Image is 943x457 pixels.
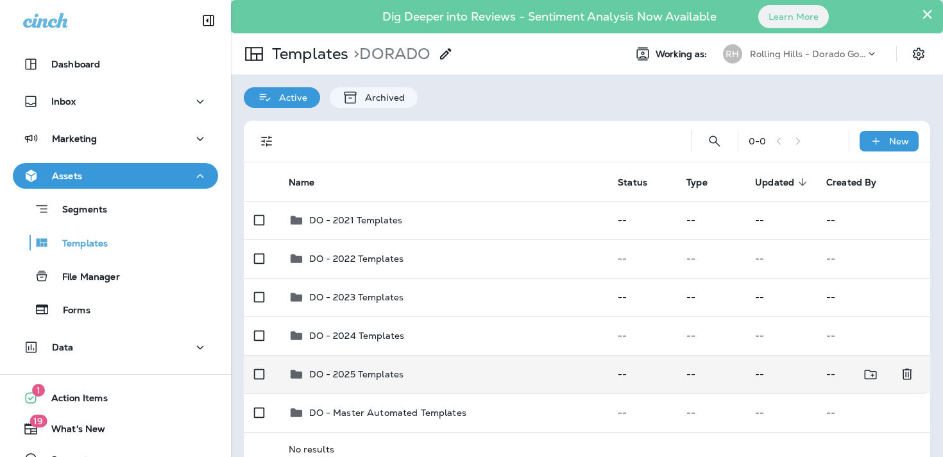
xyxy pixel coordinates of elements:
[723,44,742,64] div: RH
[676,393,745,432] td: --
[49,204,107,217] p: Segments
[359,92,405,103] p: Archived
[13,263,218,289] button: File Manager
[13,229,218,256] button: Templates
[676,201,745,239] td: --
[686,177,724,188] span: Type
[309,215,403,225] p: DO - 2021 Templates
[607,278,676,316] td: --
[618,177,647,188] span: Status
[745,355,816,393] td: --
[289,177,315,188] span: Name
[618,177,664,188] span: Status
[816,239,930,278] td: --
[750,49,865,59] p: Rolling Hills - Dorado Golf Courses
[52,134,97,144] p: Marketing
[51,59,100,69] p: Dashboard
[816,278,930,316] td: --
[749,136,766,146] div: 0 - 0
[50,305,90,317] p: Forms
[894,361,920,388] button: Delete
[826,177,876,188] span: Created By
[13,296,218,323] button: Forms
[702,128,727,154] button: Search Templates
[267,44,348,64] p: Templates
[52,342,74,352] p: Data
[607,201,676,239] td: --
[686,177,708,188] span: Type
[907,42,930,65] button: Settings
[607,239,676,278] td: --
[745,239,816,278] td: --
[676,239,745,278] td: --
[309,331,405,341] p: DO - 2024 Templates
[676,278,745,316] td: --
[745,316,816,355] td: --
[816,393,930,432] td: --
[309,292,404,302] p: DO - 2023 Templates
[13,385,218,411] button: 1Action Items
[13,416,218,442] button: 19What's New
[348,44,430,64] p: DORADO
[13,334,218,360] button: Data
[607,355,676,393] td: --
[13,126,218,151] button: Marketing
[289,177,332,188] span: Name
[745,201,816,239] td: --
[254,128,280,154] button: Filters
[191,8,226,33] button: Collapse Sidebar
[745,393,816,432] td: --
[13,51,218,77] button: Dashboard
[745,278,816,316] td: --
[38,393,108,408] span: Action Items
[921,4,933,24] button: Close
[816,355,898,393] td: --
[51,96,76,107] p: Inbox
[30,415,47,427] span: 19
[345,15,754,19] p: Dig Deeper into Reviews - Sentiment Analysis Now Available
[273,92,307,103] p: Active
[49,238,108,250] p: Templates
[38,424,105,439] span: What's New
[656,49,710,60] span: Working as:
[13,195,218,223] button: Segments
[755,177,811,188] span: Updated
[816,201,930,239] td: --
[13,163,218,189] button: Assets
[816,316,930,355] td: --
[13,89,218,114] button: Inbox
[755,177,794,188] span: Updated
[889,136,909,146] p: New
[858,361,884,388] button: Move to folder
[607,393,676,432] td: --
[676,355,745,393] td: --
[49,272,120,284] p: File Manager
[309,254,404,264] p: DO - 2022 Templates
[309,369,404,379] p: DO - 2025 Templates
[676,316,745,355] td: --
[309,408,466,418] p: DO - Master Automated Templates
[826,177,893,188] span: Created By
[32,384,45,397] span: 1
[52,171,82,181] p: Assets
[758,5,829,28] button: Learn More
[607,316,676,355] td: --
